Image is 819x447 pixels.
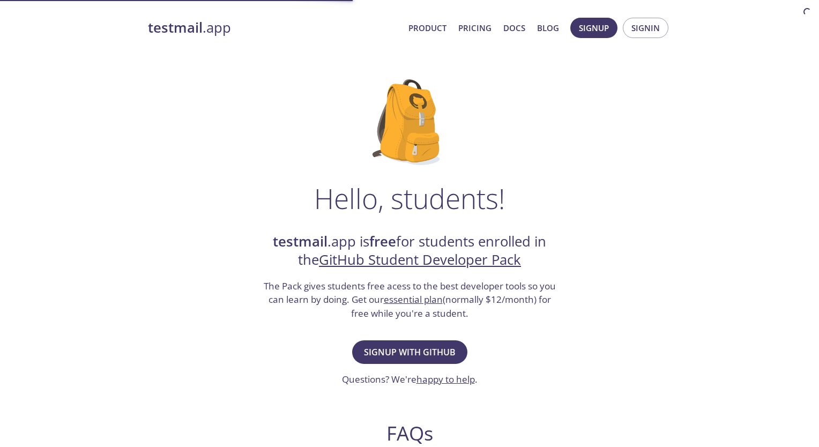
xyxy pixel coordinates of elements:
button: Signup with GitHub [352,340,467,364]
a: testmail.app [148,19,400,37]
a: happy to help [416,373,475,385]
h3: Questions? We're . [342,372,478,386]
span: Signin [631,21,660,35]
strong: testmail [273,232,327,251]
a: essential plan [384,293,443,306]
a: Docs [503,21,525,35]
h2: .app is for students enrolled in the [262,233,557,270]
span: Signup [579,21,609,35]
a: Pricing [458,21,492,35]
h1: Hello, students! [314,182,505,214]
a: Blog [537,21,559,35]
span: Signup with GitHub [364,345,456,360]
strong: testmail [148,18,203,37]
h2: FAQs [204,421,615,445]
button: Signup [570,18,617,38]
h3: The Pack gives students free acess to the best developer tools so you can learn by doing. Get our... [262,279,557,321]
button: Signin [623,18,668,38]
strong: free [369,232,396,251]
img: github-student-backpack.png [373,79,447,165]
a: Product [408,21,446,35]
a: GitHub Student Developer Pack [319,250,521,269]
